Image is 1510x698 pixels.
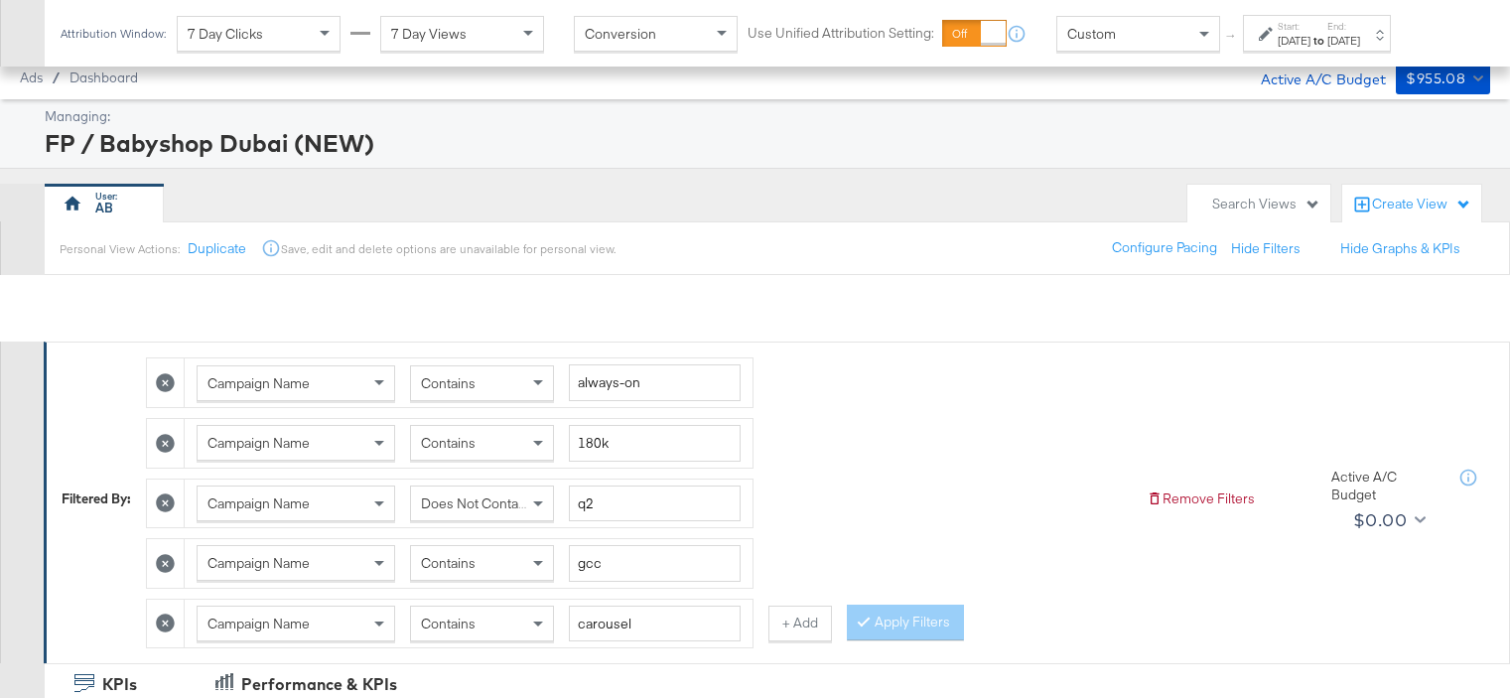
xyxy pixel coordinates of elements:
[207,374,310,392] span: Campaign Name
[1278,33,1310,49] div: [DATE]
[569,425,741,462] input: Enter a search term
[43,70,69,85] span: /
[1278,20,1310,33] label: Start:
[62,489,131,508] div: Filtered By:
[421,554,476,572] span: Contains
[188,25,263,43] span: 7 Day Clicks
[207,434,310,452] span: Campaign Name
[391,25,467,43] span: 7 Day Views
[20,70,43,85] span: Ads
[1353,505,1407,535] div: $0.00
[569,486,741,522] input: Enter a search term
[188,239,246,258] button: Duplicate
[1212,195,1320,213] div: Search Views
[45,126,1485,160] div: FP / Babyshop Dubai (NEW)
[1340,239,1460,258] button: Hide Graphs & KPIs
[1331,468,1441,504] div: Active A/C Budget
[1327,20,1360,33] label: End:
[281,241,616,257] div: Save, edit and delete options are unavailable for personal view.
[60,241,180,257] div: Personal View Actions:
[421,374,476,392] span: Contains
[45,107,1485,126] div: Managing:
[1396,63,1490,94] button: $955.08
[1372,195,1471,214] div: Create View
[1310,33,1327,48] strong: to
[207,494,310,512] span: Campaign Name
[768,606,832,641] button: + Add
[569,606,741,642] input: Enter a search term
[421,494,529,512] span: Does Not Contain
[1147,489,1255,508] button: Remove Filters
[102,673,137,696] div: KPIs
[748,24,934,43] label: Use Unified Attribution Setting:
[60,27,167,41] div: Attribution Window:
[1345,504,1430,536] button: $0.00
[421,615,476,632] span: Contains
[421,434,476,452] span: Contains
[1406,67,1465,91] div: $955.08
[1231,239,1301,258] button: Hide Filters
[1098,230,1231,266] button: Configure Pacing
[1240,63,1386,92] div: Active A/C Budget
[1222,34,1241,41] span: ↑
[241,673,397,696] div: Performance & KPIs
[207,554,310,572] span: Campaign Name
[569,364,741,401] input: Enter a search term
[585,25,656,43] span: Conversion
[207,615,310,632] span: Campaign Name
[95,199,113,217] div: AB
[1067,25,1116,43] span: Custom
[69,70,138,85] a: Dashboard
[569,545,741,582] input: Enter a search term
[1327,33,1360,49] div: [DATE]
